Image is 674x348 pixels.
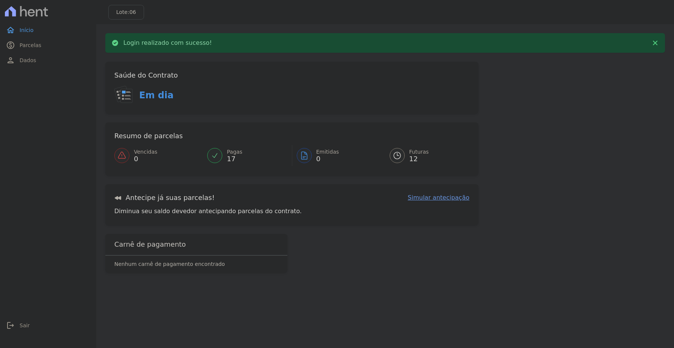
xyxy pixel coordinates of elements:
[6,26,15,35] i: home
[134,148,157,156] span: Vencidas
[316,148,339,156] span: Emitidas
[3,38,93,53] a: paidParcelas
[3,23,93,38] a: homeInício
[20,26,33,34] span: Início
[227,148,242,156] span: Pagas
[20,41,41,49] span: Parcelas
[114,193,215,202] h3: Antecipe já suas parcelas!
[3,53,93,68] a: personDados
[114,131,183,140] h3: Resumo de parcelas
[6,41,15,50] i: paid
[6,56,15,65] i: person
[139,89,173,102] h3: Em dia
[3,318,93,333] a: logoutSair
[408,193,469,202] a: Simular antecipação
[114,260,225,268] p: Nenhum carnê de pagamento encontrado
[114,207,302,216] p: Diminua seu saldo devedor antecipando parcelas do contrato.
[116,8,136,16] h3: Lote:
[6,321,15,330] i: logout
[316,156,339,162] span: 0
[129,9,136,15] span: 06
[114,71,178,80] h3: Saúde do Contrato
[409,156,429,162] span: 12
[114,145,203,166] a: Vencidas 0
[20,322,30,329] span: Sair
[203,145,291,166] a: Pagas 17
[114,240,186,249] h3: Carnê de pagamento
[20,56,36,64] span: Dados
[227,156,242,162] span: 17
[292,145,381,166] a: Emitidas 0
[134,156,157,162] span: 0
[123,39,212,47] p: Login realizado com sucesso!
[381,145,469,166] a: Futuras 12
[409,148,429,156] span: Futuras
